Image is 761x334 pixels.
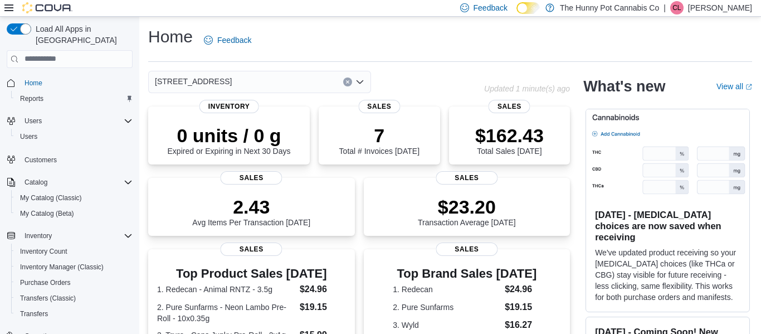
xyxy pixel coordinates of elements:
a: Inventory Count [16,245,72,258]
div: Total Sales [DATE] [475,124,544,156]
div: Transaction Average [DATE] [418,196,516,227]
a: Reports [16,92,48,105]
button: Purchase Orders [11,275,137,291]
button: Clear input [343,78,352,86]
span: Reports [20,94,43,103]
button: Users [20,114,46,128]
span: Inventory Count [20,247,67,256]
dd: $19.15 [505,301,540,314]
button: Catalog [2,175,137,190]
span: Transfers [16,307,133,321]
span: Users [20,132,37,141]
button: Inventory [2,228,137,244]
span: Inventory [199,100,259,113]
span: Transfers (Classic) [20,294,76,303]
p: We've updated product receiving so your [MEDICAL_DATA] choices (like THCa or CBG) stay visible fo... [595,247,740,303]
a: View allExternal link [716,82,752,91]
svg: External link [745,84,752,90]
span: Load All Apps in [GEOGRAPHIC_DATA] [31,23,133,46]
span: Sales [221,243,282,256]
div: Carla Larose [670,1,684,14]
button: Users [2,113,137,129]
p: 7 [339,124,419,147]
button: Inventory Count [11,244,137,259]
button: Customers [2,151,137,167]
button: Transfers [11,306,137,322]
span: Sales [358,100,400,113]
span: Catalog [20,176,133,189]
a: Inventory Manager (Classic) [16,260,108,274]
a: Transfers (Classic) [16,292,80,305]
button: Home [2,75,137,91]
dt: 2. Pure Sunfarms - Neon Lambo Pre-Roll - 10x0.35g [157,302,295,324]
a: My Catalog (Beta) [16,207,79,220]
span: Inventory Count [16,245,133,258]
span: Purchase Orders [20,278,71,287]
span: My Catalog (Classic) [20,193,82,202]
dt: 1. Redecan - Animal RNTZ - 3.5g [157,284,295,295]
button: Inventory [20,229,56,243]
dd: $24.96 [300,283,346,296]
a: My Catalog (Classic) [16,191,86,205]
button: Transfers (Classic) [11,291,137,306]
a: Home [20,76,47,90]
dd: $19.15 [300,301,346,314]
p: Updated 1 minute(s) ago [484,84,570,93]
p: | [664,1,666,14]
span: Users [16,130,133,143]
span: Users [20,114,133,128]
span: Feedback [217,35,251,46]
p: 0 units / 0 g [168,124,291,147]
p: 2.43 [192,196,310,218]
a: Transfers [16,307,52,321]
button: My Catalog (Beta) [11,206,137,221]
button: Catalog [20,176,52,189]
button: My Catalog (Classic) [11,190,137,206]
h3: Top Product Sales [DATE] [157,267,346,280]
h3: Top Brand Sales [DATE] [393,267,540,280]
span: Sales [221,171,282,185]
button: Users [11,129,137,144]
dt: 3. Wyld [393,320,500,331]
span: Inventory Manager (Classic) [16,260,133,274]
span: My Catalog (Beta) [16,207,133,220]
img: Cova [22,2,72,13]
p: The Hunny Pot Cannabis Co [560,1,659,14]
a: Feedback [199,29,256,51]
span: Catalog [25,178,47,187]
span: Feedback [474,2,508,13]
p: [PERSON_NAME] [688,1,752,14]
span: Sales [489,100,530,113]
p: $162.43 [475,124,544,147]
span: Inventory [20,229,133,243]
div: Total # Invoices [DATE] [339,124,419,156]
span: My Catalog (Beta) [20,209,74,218]
span: Transfers [20,309,48,318]
dd: $16.27 [505,318,540,332]
span: Purchase Orders [16,276,133,289]
span: Sales [436,243,497,256]
span: Customers [20,152,133,166]
span: Users [25,117,42,125]
span: CL [672,1,681,14]
span: [STREET_ADDRESS] [155,75,232,88]
a: Users [16,130,42,143]
h1: Home [148,26,193,48]
h3: [DATE] - [MEDICAL_DATA] choices are now saved when receiving [595,209,740,243]
button: Reports [11,91,137,107]
span: Sales [436,171,497,185]
input: Dark Mode [516,2,540,14]
a: Customers [20,153,61,167]
span: Home [25,79,42,88]
span: Customers [25,156,57,164]
span: Transfers (Classic) [16,292,133,305]
dt: 1. Redecan [393,284,500,295]
dt: 2. Pure Sunfarms [393,302,500,313]
span: Reports [16,92,133,105]
a: Purchase Orders [16,276,75,289]
span: Home [20,76,133,90]
button: Inventory Manager (Classic) [11,259,137,275]
span: Inventory Manager (Classic) [20,263,104,272]
div: Expired or Expiring in Next 30 Days [168,124,291,156]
